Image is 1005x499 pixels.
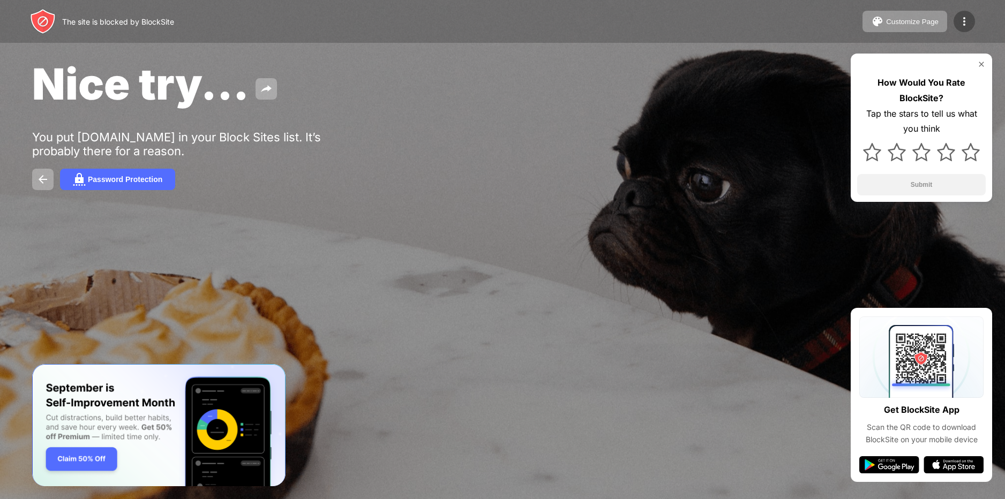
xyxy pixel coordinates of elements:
[857,75,986,106] div: How Would You Rate BlockSite?
[924,456,984,473] img: app-store.svg
[958,15,971,28] img: menu-icon.svg
[863,143,881,161] img: star.svg
[859,316,984,398] img: qrcode.svg
[886,18,939,26] div: Customize Page
[32,364,286,487] iframe: Banner
[888,143,906,161] img: star.svg
[862,11,947,32] button: Customize Page
[32,130,363,158] div: You put [DOMAIN_NAME] in your Block Sites list. It’s probably there for a reason.
[859,421,984,445] div: Scan the QR code to download BlockSite on your mobile device
[871,15,884,28] img: pallet.svg
[36,173,49,186] img: back.svg
[859,456,919,473] img: google-play.svg
[977,60,986,69] img: rate-us-close.svg
[884,402,959,418] div: Get BlockSite App
[857,174,986,195] button: Submit
[857,106,986,137] div: Tap the stars to tell us what you think
[962,143,980,161] img: star.svg
[73,173,86,186] img: password.svg
[30,9,56,34] img: header-logo.svg
[32,58,249,110] span: Nice try...
[60,169,175,190] button: Password Protection
[937,143,955,161] img: star.svg
[912,143,931,161] img: star.svg
[260,82,273,95] img: share.svg
[62,17,174,26] div: The site is blocked by BlockSite
[88,175,162,184] div: Password Protection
